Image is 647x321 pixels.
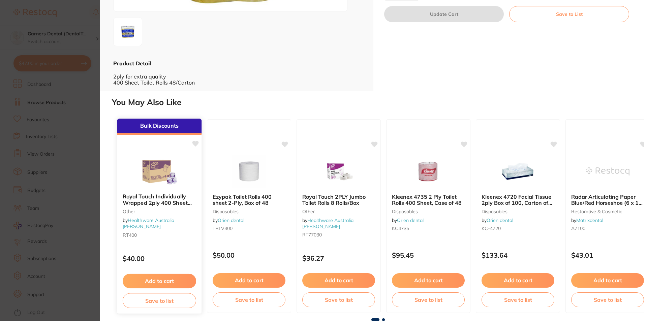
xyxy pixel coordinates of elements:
button: Save to list [302,292,375,307]
small: disposables [482,209,554,214]
a: Healthware Australia [PERSON_NAME] [123,217,175,230]
p: $95.45 [392,251,465,259]
a: Healthware Australia [PERSON_NAME] [302,217,353,229]
b: Kleenex 4735 2 Ply Toilet Rolls 400 Sheet, Case of 48 [392,194,465,206]
button: Add to cart [482,273,554,287]
button: Add to cart [571,273,644,287]
p: $43.01 [571,251,644,259]
img: Zw [116,23,140,41]
small: restorative & cosmetic [571,209,644,214]
p: $133.64 [482,251,554,259]
h2: You May Also Like [112,98,644,107]
small: other [302,209,375,214]
small: A7100 [571,226,644,231]
b: Radar Articulating Paper Blue/Red Horseshoe (6 x 12 sheets) [571,194,644,206]
p: $50.00 [213,251,285,259]
button: Save to list [571,292,644,307]
a: Orien dental [397,217,424,223]
b: Product Detail [113,60,151,67]
span: by [123,217,175,230]
b: Kleenex 4720 Facial Tissue 2ply Box of 100, Carton of 48 [482,194,554,206]
img: Radar Articulating Paper Blue/Red Horseshoe (6 x 12 sheets) [586,155,629,188]
span: by [392,217,424,223]
p: $36.27 [302,254,375,262]
button: Save to list [123,293,196,308]
small: disposables [392,209,465,214]
button: Save to List [509,6,629,22]
button: Add to cart [302,273,375,287]
button: Add to cart [123,274,196,288]
button: Add to cart [392,273,465,287]
img: Royal Touch Individually Wrapped 2ply 400 Sheet Toilet Rolls 48/Carton [137,154,181,188]
img: Kleenex 4735 2 Ply Toilet Rolls 400 Sheet, Case of 48 [406,155,450,188]
a: Matrixdental [576,217,603,223]
span: by [213,217,244,223]
img: Royal Touch 2PLY Jumbo Toilet Rolls 8 Rolls/Box [317,155,361,188]
div: 2ply for extra quality 400 Sheet Toilet Rolls 48/Carton [113,67,360,86]
b: Royal Touch Individually Wrapped 2ply 400 Sheet Toilet Rolls 48/Carton [123,193,196,206]
span: by [571,217,603,223]
button: Save to list [213,292,285,307]
img: Ezypak Toilet Rolls 400 sheet 2-Ply, Box of 48 [227,155,271,188]
button: Save to list [392,292,465,307]
small: RT400 [123,232,196,237]
button: Save to list [482,292,554,307]
button: Add to cart [213,273,285,287]
b: Royal Touch 2PLY Jumbo Toilet Rolls 8 Rolls/Box [302,194,375,206]
small: KC-4720 [482,226,554,231]
span: by [482,217,513,223]
small: disposables [213,209,285,214]
p: $40.00 [123,255,196,263]
button: Update Cart [384,6,504,22]
small: KC4735 [392,226,465,231]
small: RT77030 [302,232,375,237]
b: Ezypak Toilet Rolls 400 sheet 2-Ply, Box of 48 [213,194,285,206]
small: TRLV400 [213,226,285,231]
span: by [302,217,353,229]
a: Orien dental [218,217,244,223]
a: Orien dental [487,217,513,223]
div: Bulk Discounts [117,119,202,135]
img: Kleenex 4720 Facial Tissue 2ply Box of 100, Carton of 48 [496,155,540,188]
small: other [123,209,196,214]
